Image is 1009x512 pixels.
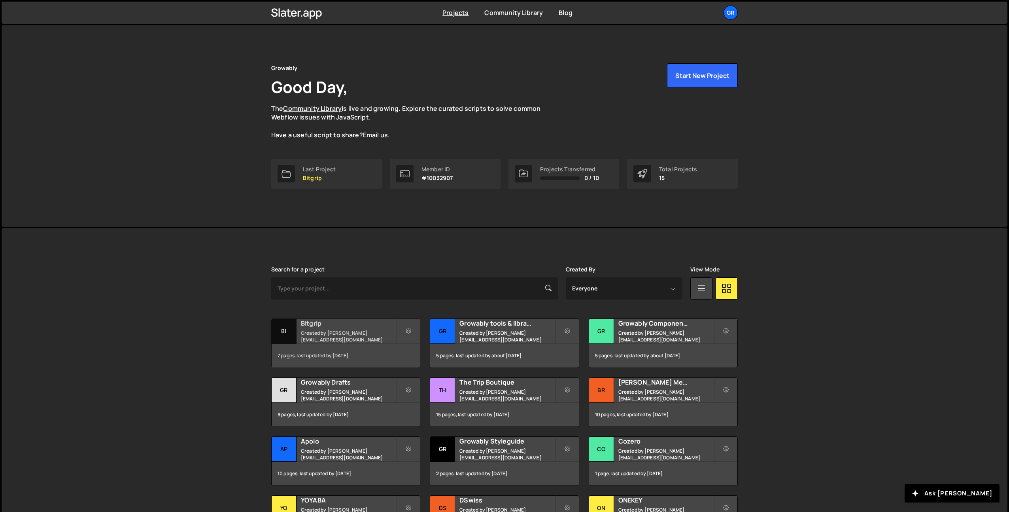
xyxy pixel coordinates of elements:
[303,166,336,173] div: Last Project
[271,377,420,427] a: Gr Growably Drafts Created by [PERSON_NAME][EMAIL_ADDRESS][DOMAIN_NAME] 9 pages, last updated by ...
[271,104,556,140] p: The is live and growing. Explore the curated scripts to solve common Webflow issues with JavaScri...
[301,389,396,402] small: Created by [PERSON_NAME][EMAIL_ADDRESS][DOMAIN_NAME]
[430,403,578,427] div: 15 pages, last updated by [DATE]
[303,175,336,181] p: Bitgrip
[690,266,720,273] label: View Mode
[301,378,396,387] h2: Growably Drafts
[566,266,596,273] label: Created By
[430,319,579,368] a: Gr Growably tools & libraries Created by [PERSON_NAME][EMAIL_ADDRESS][DOMAIN_NAME] 5 pages, last ...
[905,484,1000,503] button: Ask [PERSON_NAME]
[442,8,469,17] a: Projects
[430,462,578,485] div: 2 pages, last updated by [DATE]
[618,378,714,387] h2: [PERSON_NAME] Media
[589,437,614,462] div: Co
[459,330,555,343] small: Created by [PERSON_NAME][EMAIL_ADDRESS][DOMAIN_NAME]
[589,344,737,368] div: 5 pages, last updated by about [DATE]
[272,378,297,403] div: Gr
[363,131,388,139] a: Email us
[584,175,599,181] span: 0 / 10
[559,8,573,17] a: Blog
[618,496,714,504] h2: ONEKEY
[618,437,714,446] h2: Cozero
[618,389,714,402] small: Created by [PERSON_NAME][EMAIL_ADDRESS][DOMAIN_NAME]
[430,378,455,403] div: Th
[459,437,555,446] h2: Growably Styleguide
[589,319,738,368] a: Gr Growably Component Library Created by [PERSON_NAME][EMAIL_ADDRESS][DOMAIN_NAME] 5 pages, last ...
[618,330,714,343] small: Created by [PERSON_NAME][EMAIL_ADDRESS][DOMAIN_NAME]
[272,437,297,462] div: Ap
[659,175,697,181] p: 15
[301,448,396,461] small: Created by [PERSON_NAME][EMAIL_ADDRESS][DOMAIN_NAME]
[459,389,555,402] small: Created by [PERSON_NAME][EMAIL_ADDRESS][DOMAIN_NAME]
[421,175,453,181] p: #10032907
[271,159,382,189] a: Last Project Bitgrip
[430,437,455,462] div: Gr
[484,8,543,17] a: Community Library
[430,436,579,486] a: Gr Growably Styleguide Created by [PERSON_NAME][EMAIL_ADDRESS][DOMAIN_NAME] 2 pages, last updated...
[301,437,396,446] h2: Apoio
[659,166,697,173] div: Total Projects
[301,496,396,504] h2: YOYABA
[271,266,325,273] label: Search for a project
[589,378,614,403] div: Br
[589,462,737,485] div: 1 page, last updated by [DATE]
[618,319,714,328] h2: Growably Component Library
[430,319,455,344] div: Gr
[271,436,420,486] a: Ap Apoio Created by [PERSON_NAME][EMAIL_ADDRESS][DOMAIN_NAME] 10 pages, last updated by [DATE]
[589,403,737,427] div: 10 pages, last updated by [DATE]
[724,6,738,20] a: Gr
[271,63,297,73] div: Growably
[589,377,738,427] a: Br [PERSON_NAME] Media Created by [PERSON_NAME][EMAIL_ADDRESS][DOMAIN_NAME] 10 pages, last update...
[459,319,555,328] h2: Growably tools & libraries
[430,377,579,427] a: Th The Trip Boutique Created by [PERSON_NAME][EMAIL_ADDRESS][DOMAIN_NAME] 15 pages, last updated ...
[459,448,555,461] small: Created by [PERSON_NAME][EMAIL_ADDRESS][DOMAIN_NAME]
[271,76,348,98] h1: Good Day,
[540,166,599,173] div: Projects Transferred
[589,319,614,344] div: Gr
[283,104,342,113] a: Community Library
[272,403,420,427] div: 9 pages, last updated by [DATE]
[459,496,555,504] h2: DSwiss
[301,330,396,343] small: Created by [PERSON_NAME][EMAIL_ADDRESS][DOMAIN_NAME]
[272,319,297,344] div: Bi
[430,344,578,368] div: 5 pages, last updated by about [DATE]
[459,378,555,387] h2: The Trip Boutique
[589,436,738,486] a: Co Cozero Created by [PERSON_NAME][EMAIL_ADDRESS][DOMAIN_NAME] 1 page, last updated by [DATE]
[301,319,396,328] h2: Bitgrip
[667,63,738,88] button: Start New Project
[618,448,714,461] small: Created by [PERSON_NAME][EMAIL_ADDRESS][DOMAIN_NAME]
[421,166,453,173] div: Member ID
[272,344,420,368] div: 7 pages, last updated by [DATE]
[271,277,558,300] input: Type your project...
[271,319,420,368] a: Bi Bitgrip Created by [PERSON_NAME][EMAIL_ADDRESS][DOMAIN_NAME] 7 pages, last updated by [DATE]
[272,462,420,485] div: 10 pages, last updated by [DATE]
